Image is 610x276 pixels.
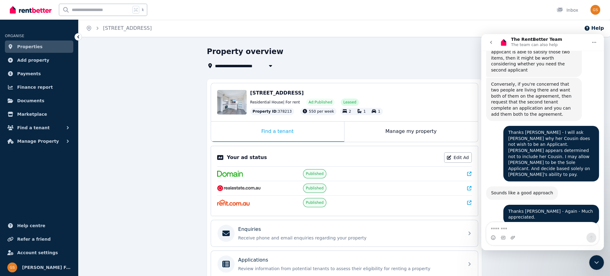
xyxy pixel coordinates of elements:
div: Find a tenant [211,122,344,142]
p: Your ad status [227,154,267,161]
p: Review information from potential tenants to assess their eligibility for renting a property [238,266,460,272]
a: Refer a friend [5,233,73,245]
nav: Breadcrumb [79,20,159,37]
img: Stanyer Family Super Pty Ltd ATF Stanyer Family Super [7,262,17,272]
h1: Property overview [207,47,283,56]
a: Payments [5,68,73,80]
button: Help [584,25,604,32]
span: Ad: Published [309,100,332,105]
a: Properties [5,41,73,53]
span: Published [306,186,324,191]
span: Marketplace [17,111,47,118]
span: Documents [17,97,44,104]
p: Receive phone and email enquiries regarding your property [238,235,460,241]
span: Account settings [17,249,58,256]
span: Finance report [17,84,53,91]
iframe: Intercom live chat [589,255,604,270]
span: [STREET_ADDRESS] [250,90,304,96]
a: [STREET_ADDRESS] [103,25,152,31]
span: Property ID [253,109,277,114]
img: Rent.com.au [217,200,250,206]
span: Add property [17,56,49,64]
span: k [142,7,144,12]
span: Properties [17,43,43,50]
a: Finance report [5,81,73,93]
p: Enquiries [238,226,261,233]
img: RealEstate.com.au [217,185,261,191]
a: Add property [5,54,73,66]
span: 550 per week [309,109,334,114]
span: Published [306,200,324,205]
img: Stanyer Family Super Pty Ltd ATF Stanyer Family Super [590,5,600,15]
a: Account settings [5,247,73,259]
div: Inbox [557,7,578,13]
a: Documents [5,95,73,107]
span: Published [306,171,324,176]
div: : 378213 [250,108,294,115]
a: Help centre [5,220,73,232]
span: 1 [378,109,380,114]
img: Domain.com.au [217,171,243,177]
span: Residential House | For rent [250,100,300,105]
span: 2 [349,109,351,114]
p: Applications [238,256,268,264]
span: Manage Property [17,138,59,145]
span: Leased [343,100,356,105]
span: [PERSON_NAME] Family Super Pty Ltd ATF [PERSON_NAME] Family Super [22,264,71,271]
span: ORGANISE [5,34,24,38]
a: Marketplace [5,108,73,120]
span: Find a tenant [17,124,50,131]
img: RentBetter [10,5,52,14]
a: EnquiriesReceive phone and email enquiries regarding your property [211,220,478,247]
iframe: Intercom live chat [481,34,604,250]
span: Help centre [17,222,45,229]
button: Manage Property [5,135,73,147]
div: Manage my property [344,122,478,142]
span: Payments [17,70,41,77]
button: Find a tenant [5,122,73,134]
a: Edit Ad [444,152,472,163]
span: Refer a friend [17,235,51,243]
span: 1 [363,109,366,114]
